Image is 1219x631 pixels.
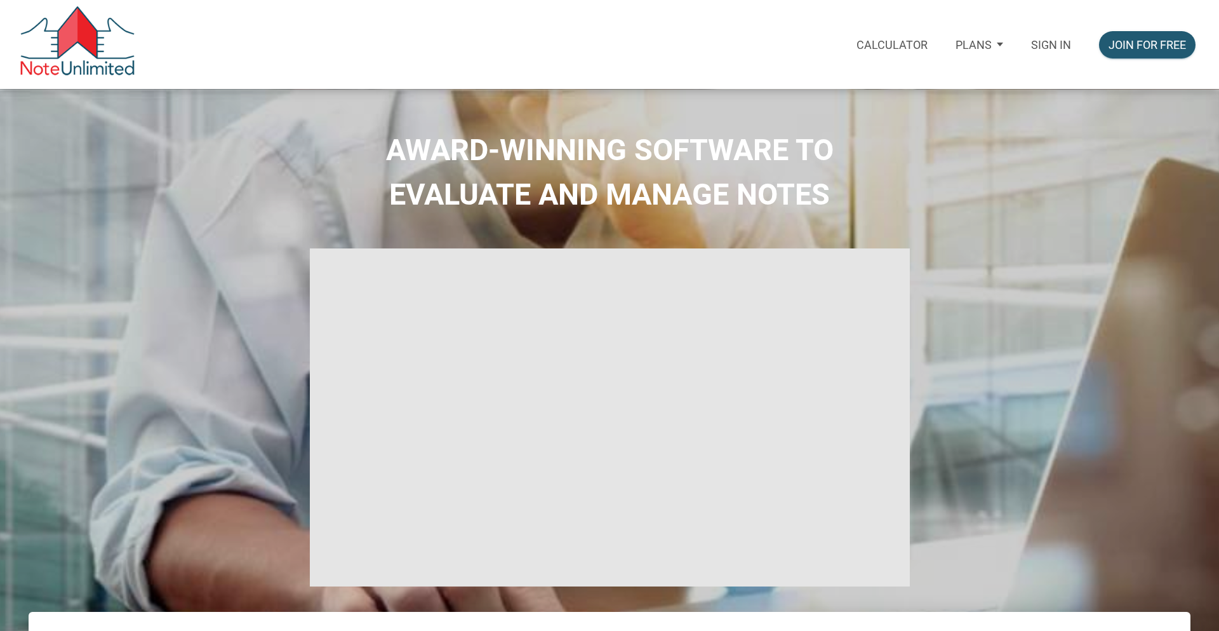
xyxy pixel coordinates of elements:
button: Plans [942,22,1017,67]
iframe: NoteUnlimited [310,248,910,587]
a: Join for free [1085,22,1209,68]
h2: AWARD-WINNING SOFTWARE TO EVALUATE AND MANAGE NOTES [10,128,1209,217]
p: Calculator [856,38,928,51]
a: Calculator [843,22,942,68]
a: Sign in [1017,22,1085,68]
p: Sign in [1031,38,1071,51]
div: Join for free [1109,36,1186,53]
p: Plans [956,38,992,51]
a: Plans [942,22,1017,68]
button: Join for free [1099,31,1196,58]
